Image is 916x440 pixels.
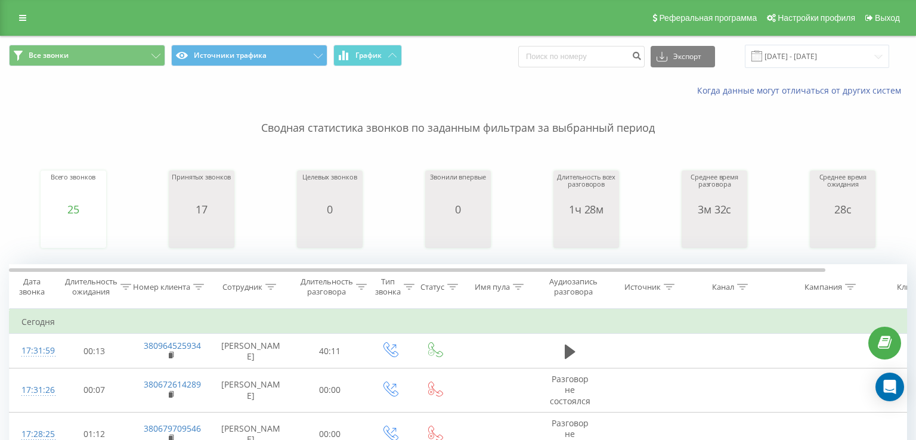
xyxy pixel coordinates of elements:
div: Статус [420,282,444,292]
div: 17:31:59 [21,339,45,362]
td: 40:11 [293,334,367,368]
td: 00:13 [57,334,132,368]
div: Аудиозапись разговора [544,277,602,297]
div: 0 [302,203,357,215]
div: Сотрудник [222,282,262,292]
div: Всего звонков [51,173,96,203]
div: Тип звонка [375,277,401,297]
span: Разговор не состоялся [550,373,590,406]
a: 380964525934 [144,340,201,351]
input: Поиск по номеру [518,46,645,67]
button: Все звонки [9,45,165,66]
div: Звонили впервые [430,173,485,203]
div: Источник [624,282,661,292]
div: Номер клиента [133,282,190,292]
div: Open Intercom Messenger [875,373,904,401]
span: Реферальная программа [659,13,757,23]
button: Источники трафика [171,45,327,66]
div: Среднее время ожидания [813,173,872,203]
a: 380679709546 [144,423,201,434]
div: Целевых звонков [302,173,357,203]
div: Дата звонка [10,277,54,297]
span: Все звонки [29,51,69,60]
div: Принятых звонков [172,173,231,203]
p: Сводная статистика звонков по заданным фильтрам за выбранный период [9,97,907,136]
div: 25 [51,203,96,215]
div: Длительность разговора [301,277,353,297]
div: 17:31:26 [21,379,45,402]
div: 17 [172,203,231,215]
td: [PERSON_NAME] [209,368,293,413]
td: 00:00 [293,368,367,413]
button: Экспорт [651,46,715,67]
span: График [355,51,382,60]
span: Настройки профиля [778,13,855,23]
a: 380672614289 [144,379,201,390]
td: 00:07 [57,368,132,413]
div: Канал [712,282,734,292]
div: 1ч 28м [556,203,616,215]
td: [PERSON_NAME] [209,334,293,368]
button: График [333,45,402,66]
div: 28с [813,203,872,215]
span: Выход [875,13,900,23]
div: Среднее время разговора [685,173,744,203]
div: 0 [430,203,485,215]
div: Кампания [804,282,842,292]
div: Имя пула [475,282,510,292]
div: Длительность всех разговоров [556,173,616,203]
div: Длительность ожидания [65,277,117,297]
div: 3м 32с [685,203,744,215]
a: Когда данные могут отличаться от других систем [697,85,907,96]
